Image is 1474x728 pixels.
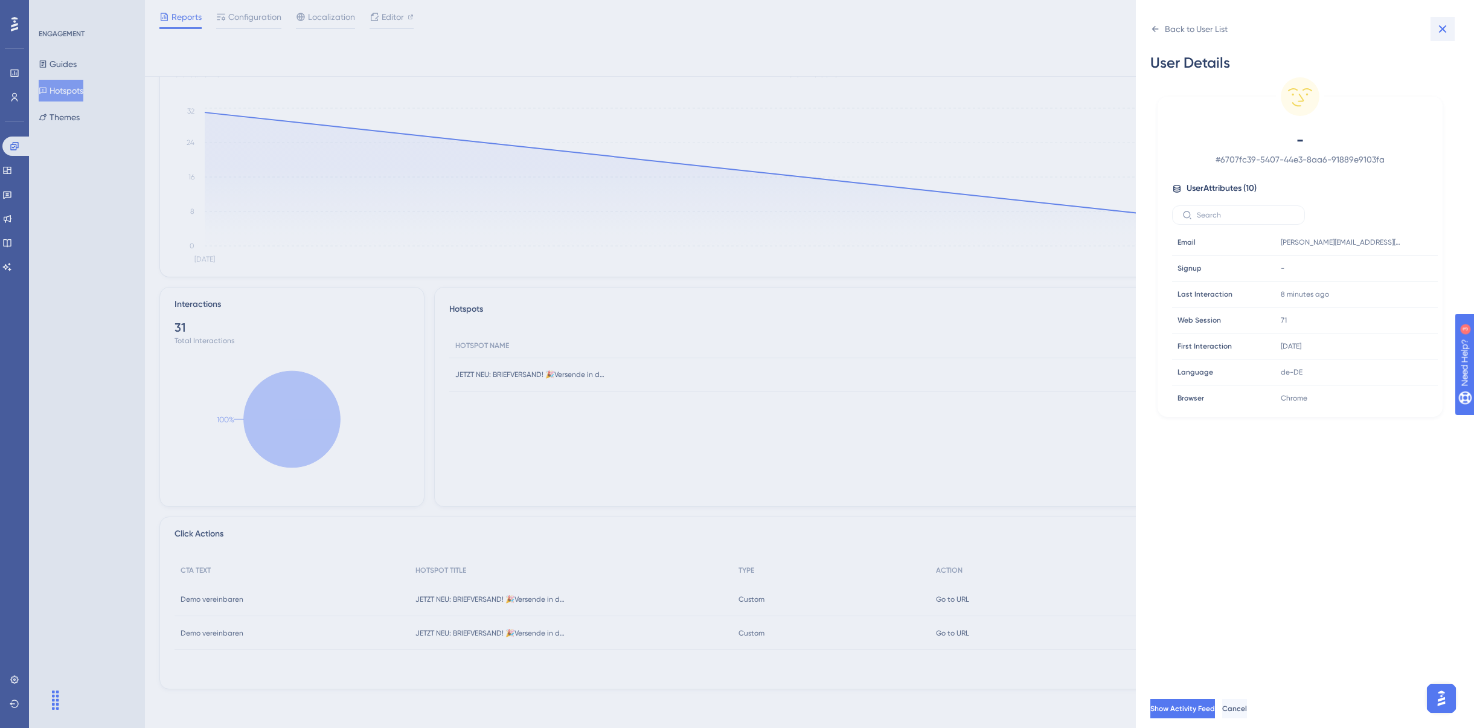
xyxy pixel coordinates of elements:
[1222,704,1247,714] span: Cancel
[1194,152,1406,167] span: # 6707fc39-5407-44e3-8aa6-91889e9103fa
[1281,263,1284,273] span: -
[1178,367,1213,377] span: Language
[1222,699,1247,718] button: Cancel
[1187,181,1257,196] span: User Attributes ( 10 )
[1150,699,1215,718] button: Show Activity Feed
[84,6,88,16] div: 3
[1150,704,1215,714] span: Show Activity Feed
[1165,22,1228,36] div: Back to User List
[1281,367,1303,377] span: de-DE
[1281,237,1402,247] span: [PERSON_NAME][EMAIL_ADDRESS][DOMAIN_NAME]
[1178,263,1202,273] span: Signup
[1178,315,1221,325] span: Web Session
[1150,53,1450,72] div: User Details
[1197,211,1295,219] input: Search
[1281,393,1307,403] span: Chrome
[28,3,75,18] span: Need Help?
[46,682,65,718] div: Ziehen
[1281,315,1287,325] span: 71
[1178,341,1232,351] span: First Interaction
[1281,290,1329,298] time: 8 minutes ago
[1194,130,1406,150] span: -
[1423,680,1460,717] iframe: UserGuiding AI Assistant Launcher
[1178,289,1232,299] span: Last Interaction
[1178,393,1204,403] span: Browser
[1178,237,1196,247] span: Email
[1281,342,1301,350] time: [DATE]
